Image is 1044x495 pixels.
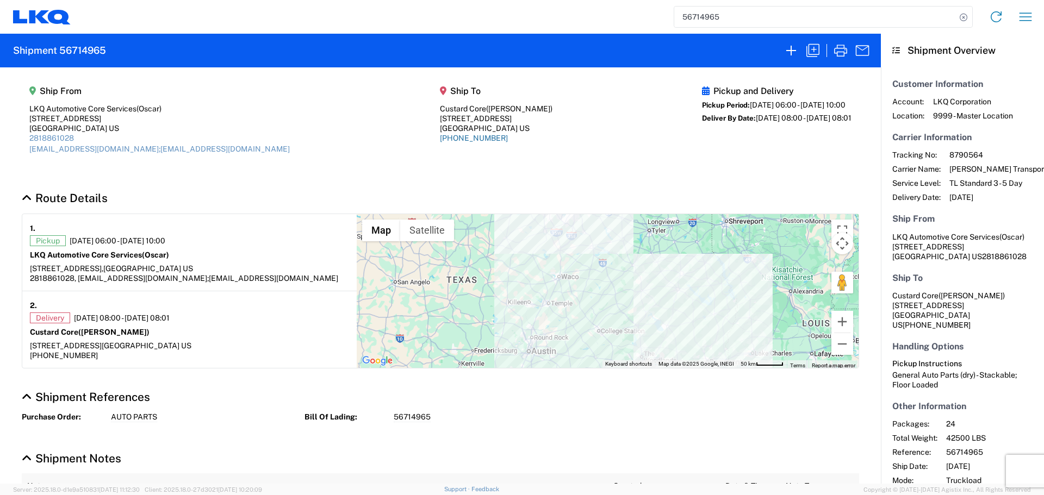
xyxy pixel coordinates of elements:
address: [GEOGRAPHIC_DATA] US [892,232,1033,261]
span: [DATE] 08:00 - [DATE] 08:01 [74,313,170,323]
div: 2818861028, [EMAIL_ADDRESS][DOMAIN_NAME];[EMAIL_ADDRESS][DOMAIN_NAME] [30,273,349,283]
strong: Purchase Order: [22,412,103,422]
div: General Auto Parts (dry) - Stackable; Floor Loaded [892,370,1033,390]
button: Show satellite imagery [400,220,454,241]
button: Map Scale: 50 km per 47 pixels [737,360,787,368]
h5: Pickup and Delivery [702,86,852,96]
span: ([PERSON_NAME]) [939,291,1005,300]
span: Packages: [892,419,937,429]
span: [STREET_ADDRESS] [30,341,102,350]
span: AUTO PARTS [111,412,157,422]
h2: Shipment 56714965 [13,44,106,57]
span: Pickup [30,235,66,246]
button: Zoom out [831,333,853,355]
div: LKQ Automotive Core Services [29,104,290,114]
h5: Ship To [440,86,552,96]
h5: Customer Information [892,79,1033,89]
a: Hide Details [22,191,108,205]
a: Open this area in Google Maps (opens a new window) [359,354,395,368]
header: Shipment Overview [881,34,1044,67]
span: Service Level: [892,178,941,188]
span: Delivery [30,312,70,323]
span: Copyright © [DATE]-[DATE] Agistix Inc., All Rights Reserved [863,485,1031,494]
span: [PHONE_NUMBER] [903,321,971,329]
span: [STREET_ADDRESS], [30,264,103,273]
button: Map camera controls [831,233,853,254]
span: [GEOGRAPHIC_DATA] US [103,264,193,273]
span: Mode: [892,475,937,485]
span: Ship Date: [892,461,937,471]
div: [GEOGRAPHIC_DATA] US [29,123,290,133]
h6: Pickup Instructions [892,359,1033,368]
span: [DATE] 08:00 - [DATE] 08:01 [756,114,852,122]
span: [DATE] [946,461,1039,471]
span: Location: [892,111,924,121]
span: Delivery Date: [892,192,941,202]
span: 2818861028 [982,252,1027,261]
span: [DATE] 06:00 - [DATE] 10:00 [70,236,165,246]
span: Client: 2025.18.0-27d3021 [145,486,262,493]
img: Google [359,354,395,368]
span: ([PERSON_NAME]) [486,104,552,113]
a: Feedback [471,486,499,492]
span: 9999 - Master Location [933,111,1013,121]
span: 42500 LBS [946,433,1039,443]
span: [DATE] 11:12:30 [99,486,140,493]
a: Hide Details [22,390,150,404]
span: (Oscar) [999,233,1024,241]
div: Custard Core [440,104,552,114]
h5: Ship From [29,86,290,96]
strong: Custard Core [30,328,150,336]
button: Show street map [362,220,400,241]
span: [DATE] 10:20:09 [218,486,262,493]
div: [GEOGRAPHIC_DATA] US [440,123,552,133]
span: [STREET_ADDRESS] [892,242,964,251]
span: ([PERSON_NAME]) [78,328,150,336]
a: Terms [790,362,805,368]
a: [PHONE_NUMBER] [440,134,508,142]
h5: Other Information [892,401,1033,411]
span: [GEOGRAPHIC_DATA] US [102,341,191,350]
span: 24 [946,419,1039,429]
a: Hide Details [22,452,121,465]
button: Keyboard shortcuts [605,360,652,368]
strong: 1. [30,222,35,235]
span: Reference: [892,447,937,457]
strong: LKQ Automotive Core Services [30,250,169,259]
span: Truckload [946,475,1039,485]
div: [STREET_ADDRESS] [440,114,552,123]
span: 56714965 [946,447,1039,457]
span: (Oscar) [136,104,161,113]
h5: Ship To [892,273,1033,283]
div: [PHONE_NUMBER] [30,350,349,360]
button: Toggle fullscreen view [831,220,853,241]
h5: Handling Options [892,341,1033,352]
strong: Bill Of Lading: [304,412,386,422]
div: [STREET_ADDRESS] [29,114,290,123]
a: Support [444,486,471,492]
span: Carrier Name: [892,164,941,174]
a: [EMAIL_ADDRESS][DOMAIN_NAME];[EMAIL_ADDRESS][DOMAIN_NAME] [29,145,290,153]
span: LKQ Automotive Core Services [892,233,999,241]
strong: 2. [30,299,37,312]
span: [DATE] 06:00 - [DATE] 10:00 [750,101,846,109]
span: 50 km [741,361,756,367]
input: Shipment, tracking or reference number [674,7,956,27]
h5: Carrier Information [892,132,1033,142]
span: (Oscar) [142,250,169,259]
button: Drag Pegman onto the map to open Street View [831,272,853,293]
span: Pickup Period: [702,101,750,109]
span: 56714965 [394,412,431,422]
a: 2818861028 [29,134,74,142]
span: Custard Core [STREET_ADDRESS] [892,291,1005,310]
h5: Ship From [892,214,1033,224]
address: [GEOGRAPHIC_DATA] US [892,291,1033,330]
a: Report a map error [812,362,855,368]
span: Map data ©2025 Google, INEGI [658,361,734,367]
span: Server: 2025.18.0-d1e9a510831 [13,486,140,493]
span: Total Weight: [892,433,937,443]
button: Zoom in [831,311,853,333]
span: LKQ Corporation [933,97,1013,106]
span: Account: [892,97,924,106]
span: Deliver By Date: [702,114,756,122]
